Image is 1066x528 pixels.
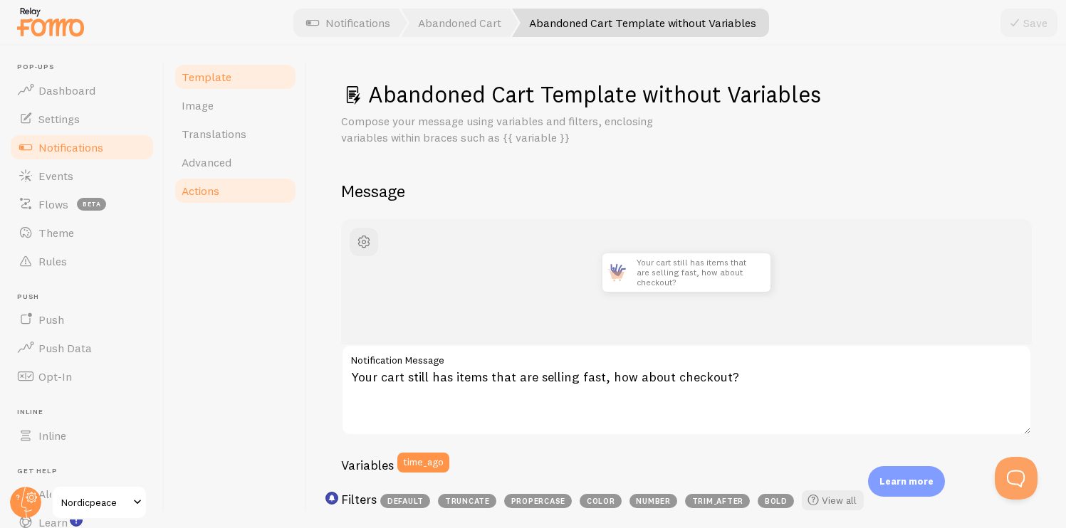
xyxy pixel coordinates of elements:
[9,480,155,508] a: Alerts
[15,4,86,40] img: fomo-relay-logo-orange.svg
[9,247,155,275] a: Rules
[685,494,750,508] span: trim_after
[868,466,945,497] div: Learn more
[9,105,155,133] a: Settings
[61,494,129,511] span: Nordicpeace
[9,133,155,162] a: Notifications
[182,127,246,141] span: Translations
[397,453,449,472] button: time_ago
[38,169,73,183] span: Events
[182,98,214,112] span: Image
[70,514,83,527] svg: <p>Watch New Feature Tutorials!</p>
[38,197,68,211] span: Flows
[38,83,95,97] span: Dashboard
[17,467,155,476] span: Get Help
[182,70,231,84] span: Template
[38,369,72,384] span: Opt-In
[9,76,155,105] a: Dashboard
[341,113,683,146] p: Compose your message using variables and filters, enclosing variables within braces such as {{ va...
[802,490,864,510] a: View all
[38,140,103,154] span: Notifications
[38,312,64,327] span: Push
[9,334,155,362] a: Push Data
[602,258,631,287] img: Fomo
[9,362,155,391] a: Opt-In
[173,148,298,176] a: Advanced
[173,120,298,148] a: Translations
[182,155,231,169] span: Advanced
[995,457,1038,500] iframe: Help Scout Beacon - Open
[173,176,298,205] a: Actions
[17,408,155,417] span: Inline
[9,421,155,450] a: Inline
[380,494,430,508] span: default
[38,254,67,268] span: Rules
[438,494,496,508] span: truncate
[38,112,80,126] span: Settings
[879,475,934,488] p: Learn more
[9,218,155,247] a: Theme
[17,63,155,72] span: Pop-ups
[580,494,622,508] span: color
[9,305,155,334] a: Push
[341,457,394,473] h3: Variables
[637,253,756,292] p: Your cart still has items that are selling fast, how about checkout?
[173,63,298,91] a: Template
[173,91,298,120] a: Image
[9,162,155,190] a: Events
[504,494,572,508] span: propercase
[341,180,1032,202] h2: Message
[9,190,155,218] a: Flows beta
[17,292,155,302] span: Push
[758,494,794,508] span: bold
[182,184,219,198] span: Actions
[38,341,92,355] span: Push Data
[77,198,106,211] span: beta
[341,491,377,507] h3: Filters
[341,344,1032,369] label: Notification Message
[51,485,147,519] a: Nordicpeace
[325,492,338,505] svg: <p>Use filters like | propercase to change CITY to City in your templates</p>
[629,494,677,508] span: number
[38,428,66,443] span: Inline
[38,226,74,240] span: Theme
[341,80,1032,109] h1: Abandoned Cart Template without Variables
